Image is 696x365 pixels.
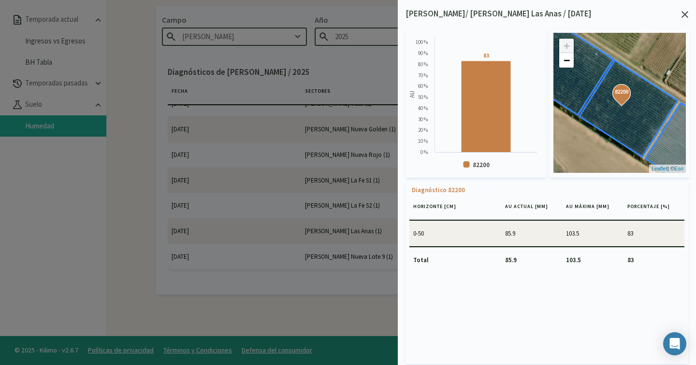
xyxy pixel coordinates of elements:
[623,221,684,246] td: 83
[406,8,592,20] p: [PERSON_NAME]/ [PERSON_NAME] Las Anas / [DATE]
[649,165,686,173] div: | ©
[559,53,574,68] a: Zoom out
[409,247,501,272] td: Total
[418,105,428,112] text: 40 %
[408,91,416,98] text: AU
[418,83,428,89] text: 60 %
[420,149,428,155] text: 0 %
[418,116,428,123] text: 30 %
[663,332,686,355] div: Open Intercom Messenger
[501,221,562,246] td: 85.9
[418,138,428,144] text: 10 %
[418,50,428,56] text: 90 %
[409,221,501,246] td: 0-50
[562,221,623,246] td: 103.5
[483,52,489,59] tspan: 83
[652,166,667,171] a: Leaflet
[501,199,562,220] th: AU actual [mm]
[501,247,562,272] td: 85.9
[562,247,623,272] td: 103.5
[412,185,684,195] p: Diagnóstico 82200
[418,126,428,133] text: 20 %
[623,247,684,272] td: 83
[623,199,684,220] th: Porcentaje [%]
[562,199,623,220] th: AU máxima [mm]
[409,199,501,220] th: Horizonte [cm]
[418,94,428,100] text: 50 %
[418,72,428,79] text: 70 %
[559,39,574,53] a: Zoom in
[416,39,428,45] text: 100 %
[615,88,630,96] strong: 82200
[620,91,625,97] div: 82200
[418,61,428,68] text: 80 %
[674,166,683,171] a: Esri
[473,161,490,169] text: 82200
